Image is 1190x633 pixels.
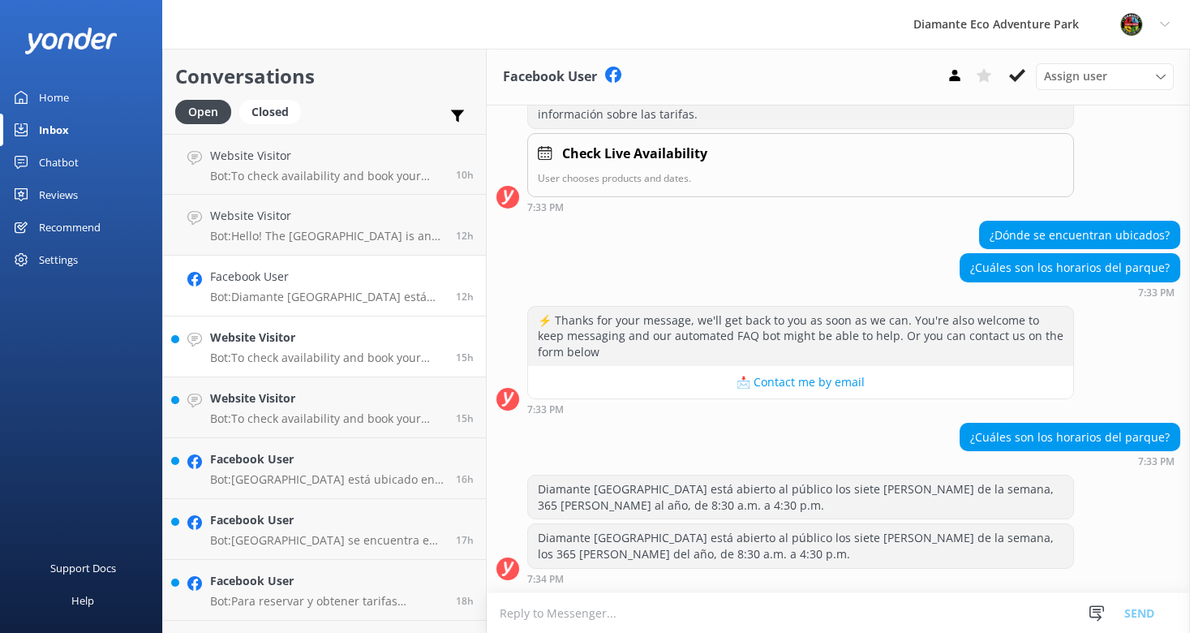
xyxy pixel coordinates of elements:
[960,254,1179,282] div: ¿Cuáles son los horarios del parque?
[39,243,78,276] div: Settings
[210,329,444,347] h4: Website Visitor
[210,390,444,407] h4: Website Visitor
[528,524,1073,567] div: Diamante [GEOGRAPHIC_DATA] está abierto al público los siete [PERSON_NAME] de la semana, los 365 ...
[163,438,486,499] a: Facebook UserBot:[GEOGRAPHIC_DATA] está ubicado en RIU Hotel [STREET_ADDRESS]. Para obtener direc...
[960,286,1180,298] div: Sep 04 2025 07:33pm (UTC -06:00) America/Costa_Rica
[210,268,444,286] h4: Facebook User
[456,290,474,304] span: Sep 04 2025 07:33pm (UTC -06:00) America/Costa_Rica
[210,511,444,529] h4: Facebook User
[527,575,564,584] strong: 7:34 PM
[210,169,444,183] p: Bot: To check availability and book your adventure at [GEOGRAPHIC_DATA], please visit [URL][DOMAI...
[562,144,707,165] h4: Check Live Availability
[1138,288,1175,298] strong: 7:33 PM
[163,377,486,438] a: Website VisitorBot:To check availability and book your adventure at [GEOGRAPHIC_DATA], please vis...
[527,573,1074,584] div: Sep 04 2025 07:34pm (UTC -06:00) America/Costa_Rica
[527,201,1074,213] div: Sep 04 2025 07:33pm (UTC -06:00) America/Costa_Rica
[456,168,474,182] span: Sep 04 2025 09:37pm (UTC -06:00) America/Costa_Rica
[39,179,78,211] div: Reviews
[163,499,486,560] a: Facebook UserBot:[GEOGRAPHIC_DATA] se encuentra en RIU Hotel [STREET_ADDRESS]. Para obtener direc...
[163,195,486,256] a: Website VisitorBot:Hello! The [GEOGRAPHIC_DATA] is an open access pass, giving you the freedom to...
[527,203,564,213] strong: 7:33 PM
[527,403,1074,415] div: Sep 04 2025 07:33pm (UTC -06:00) America/Costa_Rica
[456,594,474,608] span: Sep 04 2025 02:04pm (UTC -06:00) America/Costa_Rica
[210,533,444,548] p: Bot: [GEOGRAPHIC_DATA] se encuentra en RIU Hotel [STREET_ADDRESS]. Para obtener direcciones, [PER...
[980,222,1179,249] div: ¿Dónde se encuentran ubicados?
[71,584,94,617] div: Help
[210,411,444,426] p: Bot: To check availability and book your adventure at [GEOGRAPHIC_DATA], please visit [URL][DOMAI...
[163,256,486,316] a: Facebook UserBot:Diamante [GEOGRAPHIC_DATA] está abierto al público los siete [PERSON_NAME] de la...
[163,560,486,621] a: Facebook UserBot:Para reservar y obtener tarifas especiales para nacionales, escríbenos por Whats...
[528,307,1073,366] div: ⚡ Thanks for your message, we'll get back to you as soon as we can. You're also welcome to keep m...
[210,450,444,468] h4: Facebook User
[1044,67,1107,85] span: Assign user
[210,147,444,165] h4: Website Visitor
[39,211,101,243] div: Recommend
[503,67,597,88] h3: Facebook User
[528,366,1073,398] button: 📩 Contact me by email
[456,533,474,547] span: Sep 04 2025 02:18pm (UTC -06:00) America/Costa_Rica
[528,476,1073,519] div: Diamante [GEOGRAPHIC_DATA] está abierto al público los siete [PERSON_NAME] de la semana, 365 [PER...
[239,100,301,124] div: Closed
[456,351,474,364] span: Sep 04 2025 05:08pm (UTC -06:00) America/Costa_Rica
[39,114,69,146] div: Inbox
[456,229,474,243] span: Sep 04 2025 08:02pm (UTC -06:00) America/Costa_Rica
[175,102,239,120] a: Open
[1119,12,1144,37] img: 831-1756915225.png
[163,316,486,377] a: Website VisitorBot:To check availability and book your adventure at [GEOGRAPHIC_DATA], please vis...
[538,170,1063,186] p: User chooses products and dates.
[239,102,309,120] a: Closed
[210,472,444,487] p: Bot: [GEOGRAPHIC_DATA] está ubicado en RIU Hotel [STREET_ADDRESS]. Para obtener direcciones, pued...
[210,351,444,365] p: Bot: To check availability and book your adventure at [GEOGRAPHIC_DATA], please visit: [URL][DOMA...
[175,100,231,124] div: Open
[210,594,444,609] p: Bot: Para reservar y obtener tarifas especiales para nacionales, escríbenos por WhatsApp al [PHON...
[210,229,444,243] p: Bot: Hello! The [GEOGRAPHIC_DATA] is an open access pass, giving you the freedom to explore a var...
[960,424,1179,451] div: ¿Cuáles son los horarios del parque?
[39,81,69,114] div: Home
[960,455,1180,467] div: Sep 04 2025 07:33pm (UTC -06:00) America/Costa_Rica
[210,572,444,590] h4: Facebook User
[210,207,444,225] h4: Website Visitor
[210,290,444,304] p: Bot: Diamante [GEOGRAPHIC_DATA] está abierto al público los siete [PERSON_NAME] de la semana, los...
[163,134,486,195] a: Website VisitorBot:To check availability and book your adventure at [GEOGRAPHIC_DATA], please vis...
[456,472,474,486] span: Sep 04 2025 03:15pm (UTC -06:00) America/Costa_Rica
[24,28,118,54] img: yonder-white-logo.png
[527,405,564,415] strong: 7:33 PM
[1036,63,1174,89] div: Assign User
[39,146,79,179] div: Chatbot
[456,411,474,425] span: Sep 04 2025 04:36pm (UTC -06:00) America/Costa_Rica
[1138,457,1175,467] strong: 7:33 PM
[175,61,474,92] h2: Conversations
[50,552,116,584] div: Support Docs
